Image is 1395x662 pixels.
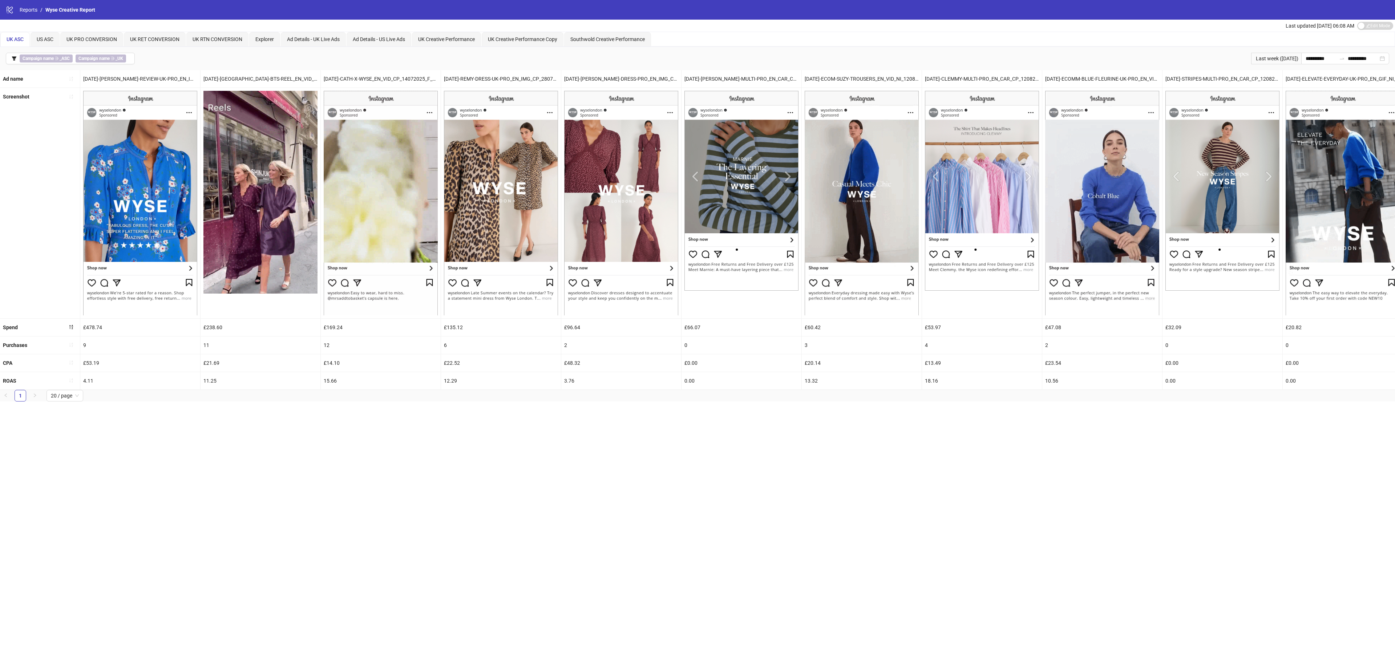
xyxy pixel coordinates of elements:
a: Reports [18,6,39,14]
span: UK RTN CONVERSION [193,36,242,42]
div: £20.14 [802,354,922,372]
div: £22.52 [441,354,561,372]
span: right [33,393,37,397]
span: sort-ascending [69,378,74,383]
img: Screenshot 120230947599570055 [203,91,318,294]
span: sort-ascending [69,342,74,347]
span: sort-ascending [69,76,74,81]
img: Screenshot 120229138701140055 [1045,91,1159,315]
li: Next Page [29,390,41,401]
span: Explorer [255,36,274,42]
span: left [4,393,8,397]
div: £60.42 [802,319,922,336]
img: Screenshot 120229972597220055 [684,91,798,291]
img: Screenshot 120229138630260055 [444,91,558,315]
div: £0.00 [1162,354,1282,372]
span: ∋ [20,55,73,62]
div: £0.00 [682,354,801,372]
span: filter [12,56,17,61]
span: swap-right [1339,56,1345,61]
div: 6 [441,336,561,354]
div: £48.32 [561,354,681,372]
span: Last updated [DATE] 06:08 AM [1286,23,1354,29]
div: [DATE]-ECOM-SUZY-TROUSERS_EN_VID_NI_12082025_F_CC_SC1_USP3_ECOM [802,70,922,88]
div: £32.09 [1162,319,1282,336]
div: 4.11 [80,372,200,389]
div: 9 [80,336,200,354]
b: Campaign name [78,56,110,61]
div: £21.69 [201,354,320,372]
div: [DATE]-[PERSON_NAME]-REVIEW-UK-PRO_EN_IMG_CP_28072025_F_CC_SC9_None_NEWSEASON [80,70,200,88]
div: 15.66 [321,372,441,389]
div: £135.12 [441,319,561,336]
b: Ad name [3,76,23,82]
b: Campaign name [23,56,54,61]
button: right [29,390,41,401]
div: 2 [1042,336,1162,354]
div: £238.60 [201,319,320,336]
div: 2 [561,336,681,354]
div: £53.19 [80,354,200,372]
div: £23.54 [1042,354,1162,372]
span: sort-ascending [69,360,74,365]
img: Screenshot 120229972590730055 [1165,91,1279,291]
b: _ASC [60,56,70,61]
span: UK Creative Performance Copy [488,36,557,42]
div: 18.16 [922,372,1042,389]
img: Screenshot 120229972587390055 [925,91,1039,291]
span: UK ASC [7,36,24,42]
img: Screenshot 120229972548530055 [564,91,678,315]
div: £66.07 [682,319,801,336]
li: / [40,6,43,14]
div: Page Size [46,390,83,401]
span: sort-ascending [69,94,74,99]
b: ROAS [3,378,16,384]
button: Campaign name ∋ _ASCCampaign name ∋ _UK [6,53,135,64]
b: Screenshot [3,94,29,100]
span: Ad Details - US Live Ads [353,36,405,42]
span: UK RET CONVERSION [130,36,179,42]
div: [DATE]-[PERSON_NAME]-MULTI-PRO_EN_CAR_CP_12082025_F_CC_SC3_USP3_ECOM [682,70,801,88]
span: Ad Details - UK Live Ads [287,36,340,42]
span: UK PRO CONVERSION [66,36,117,42]
li: 1 [15,390,26,401]
div: £13.49 [922,354,1042,372]
b: Purchases [3,342,27,348]
div: 13.32 [802,372,922,389]
div: £96.64 [561,319,681,336]
div: £53.97 [922,319,1042,336]
div: £169.24 [321,319,441,336]
div: 0.00 [1162,372,1282,389]
div: [DATE]-CATH-X-WYSE_EN_VID_CP_14072025_F_CC_SC1_None_NEWSEASON [321,70,441,88]
img: Screenshot 120227631583960055 [324,91,438,315]
span: Southwold Creative Performance [570,36,645,42]
div: 0 [1162,336,1282,354]
a: 1 [15,390,26,401]
div: 4 [922,336,1042,354]
div: 11.25 [201,372,320,389]
div: £478.74 [80,319,200,336]
div: 0 [682,336,801,354]
div: 0.00 [682,372,801,389]
img: Screenshot 120229138606330055 [83,91,197,315]
span: ∋ [76,55,126,62]
span: Wyse Creative Report [45,7,95,13]
div: [DATE]-[GEOGRAPHIC_DATA]-BTS-REEL_EN_VID_NI_20082025_F_CC_SC8_USP11_LOFI [201,70,320,88]
div: 12.29 [441,372,561,389]
span: 20 / page [51,390,79,401]
div: [DATE]-STRIPES-MULTI-PRO_EN_CAR_CP_12082025_F_CC_SC3_USP3_ECOM [1162,70,1282,88]
div: £47.08 [1042,319,1162,336]
span: sort-descending [69,324,74,330]
span: US ASC [37,36,53,42]
div: [DATE]-[PERSON_NAME]-DRESS-PRO_EN_IMG_CP_12082025_F_CC_SC17_USP3_ECOM [561,70,681,88]
div: [DATE]-REMY-DRESS-UK-PRO_EN_IMG_CP_28072025_F_CC_SC1_None_NEWSEASON [441,70,561,88]
div: [DATE]-ECOMM-BLUE-FLEURINE-UK-PRO_EN_VID_CP_28072025_F_CC_SC1_None_NEWSEASON [1042,70,1162,88]
div: Last week ([DATE]) [1251,53,1301,64]
div: 11 [201,336,320,354]
b: _UK [116,56,123,61]
div: 3.76 [561,372,681,389]
div: 10.56 [1042,372,1162,389]
div: 3 [802,336,922,354]
img: Screenshot 120229972557180055 [805,91,919,315]
span: UK Creative Performance [418,36,475,42]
